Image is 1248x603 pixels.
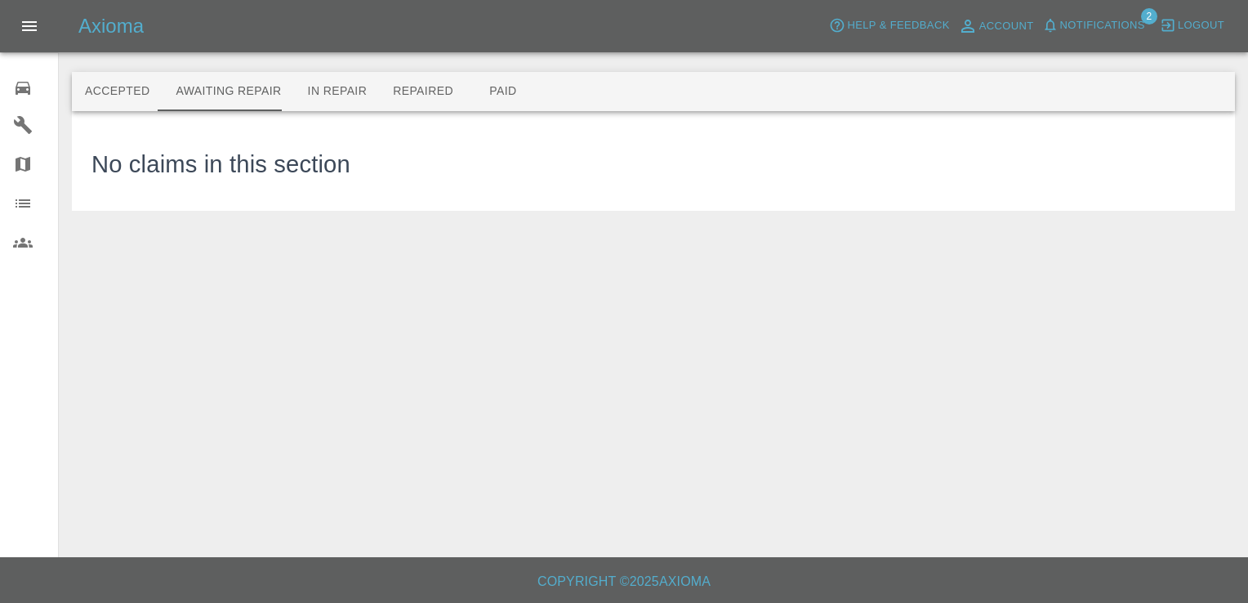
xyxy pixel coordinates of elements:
span: Account [979,17,1034,36]
h3: No claims in this section [91,147,350,183]
button: Awaiting Repair [163,72,294,111]
button: Paid [466,72,540,111]
button: Accepted [72,72,163,111]
button: Notifications [1038,13,1149,38]
button: Open drawer [10,7,49,46]
h6: Copyright © 2025 Axioma [13,570,1235,593]
span: 2 [1141,8,1157,25]
span: Help & Feedback [847,16,949,35]
span: Logout [1178,16,1224,35]
button: Help & Feedback [825,13,953,38]
a: Account [954,13,1038,39]
button: In Repair [295,72,381,111]
h5: Axioma [78,13,144,39]
button: Repaired [380,72,466,111]
span: Notifications [1060,16,1145,35]
button: Logout [1156,13,1228,38]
